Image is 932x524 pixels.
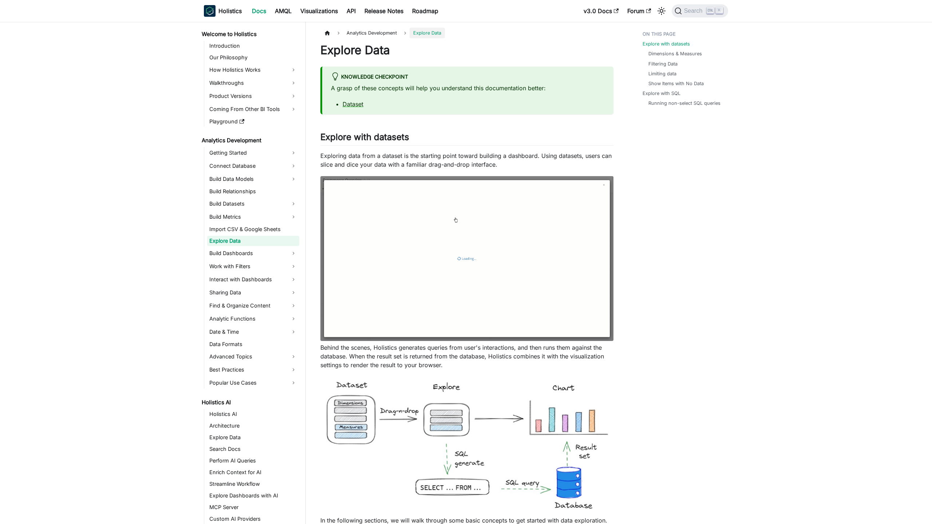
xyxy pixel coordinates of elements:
a: Introduction [207,41,299,51]
a: Dataset [343,100,363,108]
button: Search (Ctrl+K) [672,4,728,17]
img: Holistics [204,5,216,17]
a: Search Docs [207,444,299,454]
a: Connect Database [207,160,299,172]
a: Explore Data [207,432,299,442]
a: Best Practices [207,364,299,376]
nav: Breadcrumbs [320,28,613,38]
a: Walkthroughs [207,77,299,89]
a: Work with Filters [207,261,299,272]
a: Build Dashboards [207,247,299,259]
a: Analytic Functions [207,313,299,325]
button: Switch between dark and light mode (currently light mode) [656,5,667,17]
a: v3.0 Docs [579,5,623,17]
a: AMQL [270,5,296,17]
a: Date & Time [207,326,299,338]
a: Explore Data [207,236,299,246]
a: Popular Use Cases [207,377,299,389]
a: Perform AI Queries [207,456,299,466]
nav: Docs sidebar [197,22,306,524]
a: Streamline Workflow [207,479,299,489]
a: Filtering Data [648,60,678,67]
a: Explore with SQL [643,90,680,97]
a: Holistics AI [207,409,299,419]
p: Exploring data from a dataset is the starting point toward building a dashboard. Using datasets, ... [320,151,613,169]
b: Holistics [218,7,242,15]
a: Architecture [207,421,299,431]
a: Getting Started [207,147,299,159]
a: Build Data Models [207,173,299,185]
a: Build Datasets [207,198,299,210]
a: Custom AI Providers [207,514,299,524]
a: Our Philosophy [207,52,299,63]
a: Advanced Topics [207,351,299,362]
kbd: K [716,7,723,14]
span: Analytics Development [343,28,400,38]
a: Sharing Data [207,287,299,298]
a: Docs [248,5,270,17]
a: How Holistics Works [207,64,299,76]
h2: Explore with datasets [320,132,613,146]
a: HolisticsHolistics [204,5,242,17]
a: Data Formats [207,339,299,349]
a: Show Items with No Data [648,80,704,87]
a: MCP Server [207,502,299,512]
a: Roadmap [408,5,443,17]
a: Build Metrics [207,211,299,223]
a: Holistics AI [200,397,299,408]
a: Enrich Context for AI [207,467,299,477]
a: Visualizations [296,5,342,17]
a: Explore Dashboards with AI [207,491,299,501]
h1: Explore Data [320,43,613,57]
a: Playground [207,116,299,127]
a: Analytics Development [200,135,299,146]
a: Interact with Dashboards [207,274,299,285]
a: Product Versions [207,90,299,102]
a: Limiting data [648,70,676,77]
p: Behind the scenes, Holistics generates queries from user's interactions, and then runs them again... [320,343,613,369]
a: API [342,5,360,17]
a: Explore with datasets [643,40,690,47]
p: A grasp of these concepts will help you understand this documentation better: [331,84,605,92]
a: Home page [320,28,334,38]
a: Dimensions & Measures [648,50,702,57]
a: Forum [623,5,655,17]
span: Explore Data [410,28,445,38]
a: Find & Organize Content [207,300,299,311]
div: Knowledge Checkpoint [331,72,605,82]
a: Running non-select SQL queries [648,100,720,107]
a: Welcome to Holistics [200,29,299,39]
a: Release Notes [360,5,408,17]
span: Search [682,8,707,14]
a: Coming From Other BI Tools [207,103,299,115]
a: Import CSV & Google Sheets [207,224,299,234]
a: Build Relationships [207,186,299,196]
